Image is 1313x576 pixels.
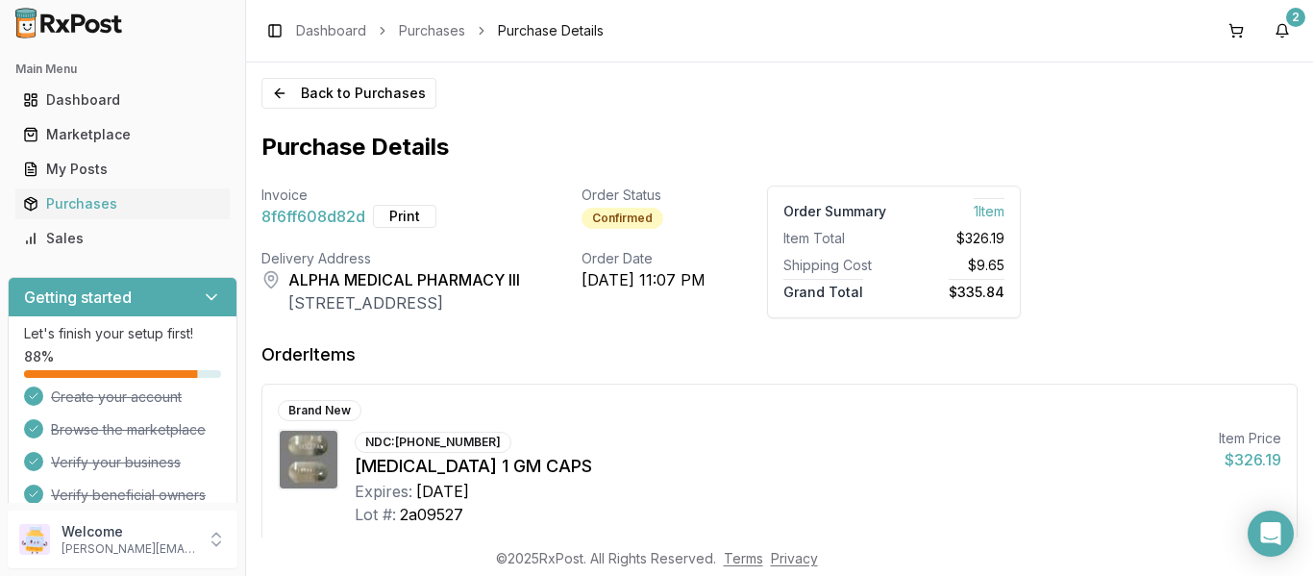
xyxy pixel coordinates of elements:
[956,229,1004,248] span: $326.19
[261,78,436,109] button: Back to Purchases
[8,85,237,115] button: Dashboard
[902,256,1004,275] div: $9.65
[783,229,886,248] div: Item Total
[23,160,222,179] div: My Posts
[582,186,706,205] div: Order Status
[8,188,237,219] button: Purchases
[19,524,50,555] img: User avatar
[8,223,237,254] button: Sales
[51,388,182,407] span: Create your account
[288,291,520,314] div: [STREET_ADDRESS]
[771,550,818,566] a: Privacy
[23,194,222,213] div: Purchases
[24,324,221,343] p: Let's finish your setup first!
[373,205,436,228] button: Print
[261,186,520,205] div: Invoice
[1219,448,1281,471] div: $326.19
[15,187,230,221] a: Purchases
[582,268,706,291] div: [DATE] 11:07 PM
[51,486,206,505] span: Verify beneficial owners
[296,21,604,40] nav: breadcrumb
[261,341,356,368] div: Order Items
[23,125,222,144] div: Marketplace
[62,522,195,541] p: Welcome
[1219,429,1281,448] div: Item Price
[261,205,365,228] span: 8f6ff608d82d
[261,249,520,268] div: Delivery Address
[15,62,230,77] h2: Main Menu
[1267,15,1298,46] button: 2
[15,152,230,187] a: My Posts
[8,8,131,38] img: RxPost Logo
[355,480,412,503] div: Expires:
[399,21,465,40] a: Purchases
[15,221,230,256] a: Sales
[949,279,1004,300] span: $335.84
[974,198,1004,219] span: 1 Item
[582,208,663,229] div: Confirmed
[15,83,230,117] a: Dashboard
[355,432,511,453] div: NDC: [PHONE_NUMBER]
[24,347,54,366] span: 88 %
[51,453,181,472] span: Verify your business
[8,119,237,150] button: Marketplace
[261,132,449,163] h1: Purchase Details
[23,229,222,248] div: Sales
[288,268,520,291] div: ALPHA MEDICAL PHARMACY III
[51,420,206,439] span: Browse the marketplace
[280,431,337,488] img: Vascepa 1 GM CAPS
[498,21,604,40] span: Purchase Details
[15,117,230,152] a: Marketplace
[400,503,463,526] div: 2a09527
[783,256,886,275] div: Shipping Cost
[582,249,706,268] div: Order Date
[724,550,763,566] a: Terms
[296,21,366,40] a: Dashboard
[24,286,132,309] h3: Getting started
[62,541,195,557] p: [PERSON_NAME][EMAIL_ADDRESS][DOMAIN_NAME]
[1286,8,1305,27] div: 2
[355,453,1203,480] div: [MEDICAL_DATA] 1 GM CAPS
[278,400,361,421] div: Brand New
[1248,511,1294,557] div: Open Intercom Messenger
[355,503,396,526] div: Lot #:
[416,480,469,503] div: [DATE]
[783,202,886,221] div: Order Summary
[23,90,222,110] div: Dashboard
[8,154,237,185] button: My Posts
[783,279,863,300] span: Grand Total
